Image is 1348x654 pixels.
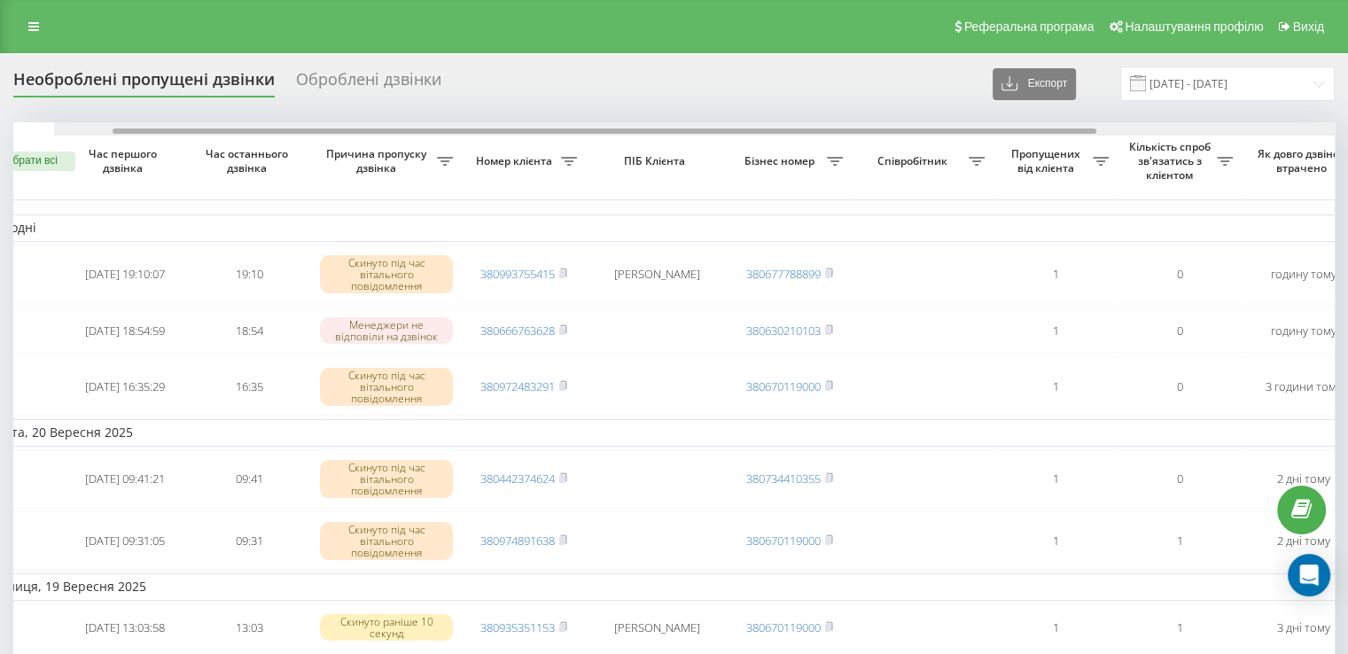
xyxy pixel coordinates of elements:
[746,471,821,487] a: 380734410355
[63,245,187,304] td: [DATE] 19:10:07
[296,70,441,97] div: Оброблені дзвінки
[201,147,297,175] span: Час останнього дзвінка
[1288,554,1330,596] div: Open Intercom Messenger
[187,450,311,509] td: 09:41
[1118,357,1242,416] td: 0
[601,154,713,168] span: ПІБ Клієнта
[1002,147,1093,175] span: Пропущених від клієнта
[1118,450,1242,509] td: 0
[480,471,555,487] a: 380442374624
[320,255,453,294] div: Скинуто під час вітального повідомлення
[63,511,187,570] td: [DATE] 09:31:05
[320,614,453,641] div: Скинуто раніше 10 секунд
[187,357,311,416] td: 16:35
[1118,245,1242,304] td: 0
[187,511,311,570] td: 09:31
[861,154,969,168] span: Співробітник
[1118,308,1242,354] td: 0
[63,308,187,354] td: [DATE] 18:54:59
[1118,511,1242,570] td: 1
[187,245,311,304] td: 19:10
[480,619,555,635] a: 380935351153
[13,70,275,97] div: Необроблені пропущені дзвінки
[187,604,311,651] td: 13:03
[993,511,1118,570] td: 1
[480,378,555,394] a: 380972483291
[63,604,187,651] td: [DATE] 13:03:58
[320,460,453,499] div: Скинуто під час вітального повідомлення
[1118,604,1242,651] td: 1
[63,357,187,416] td: [DATE] 16:35:29
[993,245,1118,304] td: 1
[993,357,1118,416] td: 1
[586,245,728,304] td: [PERSON_NAME]
[320,368,453,407] div: Скинуто під час вітального повідомлення
[736,154,827,168] span: Бізнес номер
[746,378,821,394] a: 380670119000
[993,604,1118,651] td: 1
[480,533,555,549] a: 380974891638
[746,533,821,549] a: 380670119000
[964,19,1095,34] span: Реферальна програма
[746,619,821,635] a: 380670119000
[320,317,453,344] div: Менеджери не відповіли на дзвінок
[993,68,1076,100] button: Експорт
[63,450,187,509] td: [DATE] 09:41:21
[77,147,173,175] span: Час першого дзвінка
[187,308,311,354] td: 18:54
[1126,140,1217,182] span: Кількість спроб зв'язатись з клієнтом
[993,308,1118,354] td: 1
[586,604,728,651] td: [PERSON_NAME]
[471,154,561,168] span: Номер клієнта
[320,147,437,175] span: Причина пропуску дзвінка
[320,522,453,561] div: Скинуто під час вітального повідомлення
[1125,19,1263,34] span: Налаштування профілю
[1293,19,1324,34] span: Вихід
[480,266,555,282] a: 380993755415
[480,323,555,339] a: 380666763628
[993,450,1118,509] td: 1
[746,323,821,339] a: 380630210103
[746,266,821,282] a: 380677788899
